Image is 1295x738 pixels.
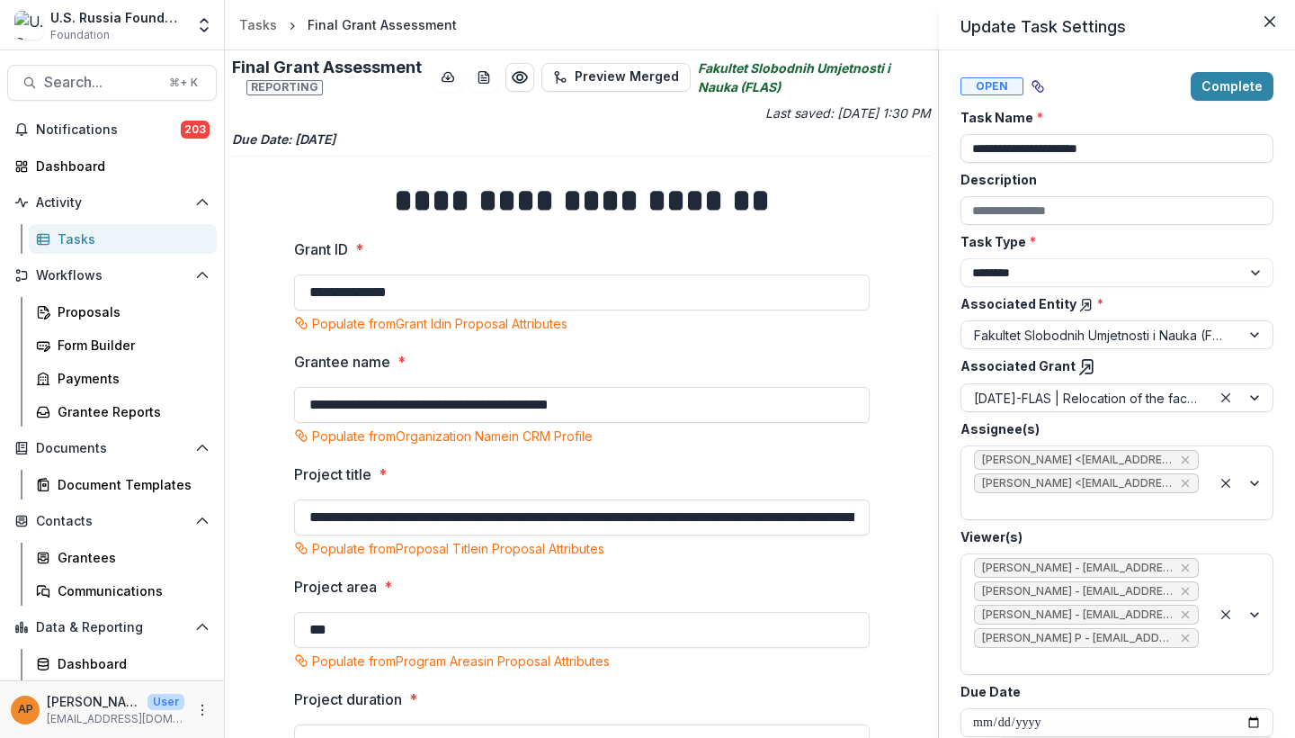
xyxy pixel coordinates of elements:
[960,294,1263,313] label: Associated Entity
[1178,474,1192,492] div: Remove Anna P <apulaski@usrf.us> (apulaski@usrf.us)
[1023,72,1052,101] button: View dependent tasks
[960,419,1263,438] label: Assignee(s)
[960,232,1263,251] label: Task Type
[960,356,1263,376] label: Associated Grant
[1215,604,1237,625] div: Clear selected options
[960,170,1263,189] label: Description
[982,562,1173,574] span: [PERSON_NAME] - [EMAIL_ADDRESS][DOMAIN_NAME]
[1255,7,1284,36] button: Close
[982,454,1173,466] span: [PERSON_NAME] <[EMAIL_ADDRESS][DOMAIN_NAME]> ([EMAIL_ADDRESS][DOMAIN_NAME])
[982,477,1173,490] span: [PERSON_NAME] <[EMAIL_ADDRESS][DOMAIN_NAME]> ([EMAIL_ADDRESS][DOMAIN_NAME])
[1178,629,1192,647] div: Remove Bennett P - bpease@usrf.us
[1178,606,1192,624] div: Remove Anna P - apulaski@usrf.us
[1191,72,1273,101] button: Complete
[1215,472,1237,494] div: Clear selected options
[960,682,1263,701] label: Due Date
[982,608,1173,621] span: [PERSON_NAME] - [EMAIL_ADDRESS][DOMAIN_NAME]
[982,585,1173,598] span: [PERSON_NAME] - [EMAIL_ADDRESS][DOMAIN_NAME]
[1178,582,1192,600] div: Remove Jemile Kelderman - jkelderman@usrf.us
[1215,387,1237,409] div: Clear selected options
[960,77,1023,95] span: Open
[1178,451,1192,469] div: Remove Maria Lvova <mlvova@usrf.us> (mlvova@usrf.us)
[960,527,1263,546] label: Viewer(s)
[982,632,1173,644] span: [PERSON_NAME] P - [EMAIL_ADDRESS][DOMAIN_NAME]
[1178,559,1192,577] div: Remove Gennady Podolny - gpodolny@usrf.us
[960,108,1263,127] label: Task Name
